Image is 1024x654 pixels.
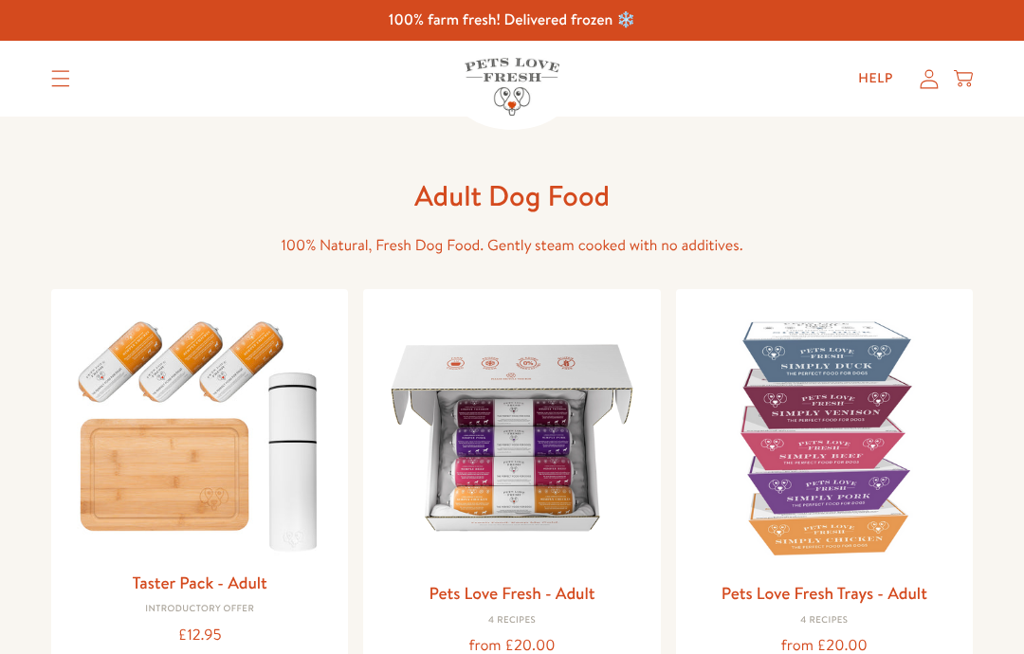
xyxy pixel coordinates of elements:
a: Help [843,60,908,98]
img: Pets Love Fresh - Adult [378,304,645,571]
div: 4 Recipes [378,615,645,627]
h1: Adult Dog Food [209,177,815,214]
div: Introductory Offer [66,604,333,615]
img: Pets Love Fresh Trays - Adult [691,304,958,571]
div: 4 Recipes [691,615,958,627]
a: Taster Pack - Adult [133,571,267,594]
a: Pets Love Fresh Trays - Adult [722,581,927,605]
div: £12.95 [66,623,333,648]
img: Taster Pack - Adult [66,304,333,560]
a: Pets Love Fresh - Adult [429,581,594,605]
span: 100% Natural, Fresh Dog Food. Gently steam cooked with no additives. [281,235,742,256]
img: Pets Love Fresh [465,58,559,116]
summary: Translation missing: en.sections.header.menu [36,55,85,102]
